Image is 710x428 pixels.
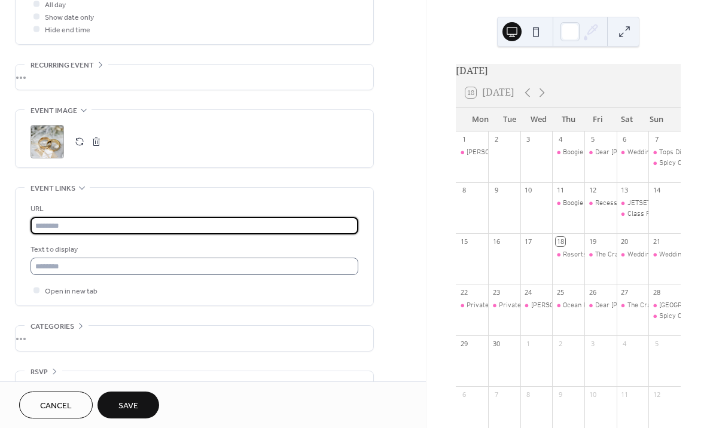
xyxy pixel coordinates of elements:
[524,237,533,246] div: 17
[31,320,74,333] span: Categories
[524,339,533,348] div: 1
[16,326,373,351] div: •••
[617,250,649,260] div: Wedding
[620,288,629,297] div: 27
[456,301,488,311] div: Private Event
[492,390,501,399] div: 7
[620,186,629,195] div: 13
[31,105,77,117] span: Event image
[556,186,565,195] div: 11
[495,108,524,132] div: Tue
[617,209,649,219] div: Class Reunion
[563,148,605,158] div: Boogie Nights
[584,250,617,260] div: The Craftsman
[31,125,64,158] div: ;
[552,250,584,260] div: Resorts World Casino New York City
[627,198,696,209] div: JETSET Grand Opening
[588,135,597,144] div: 5
[652,237,661,246] div: 21
[45,285,97,298] span: Open in new tab
[552,148,584,158] div: Boogie Nights
[595,198,630,209] div: Recess Bar
[627,250,653,260] div: Wedding
[492,288,501,297] div: 23
[659,158,700,169] div: Spicy Cantina
[617,148,649,158] div: Wedding
[659,250,685,260] div: Wedding
[531,301,583,311] div: [PERSON_NAME]
[652,339,661,348] div: 5
[492,237,501,246] div: 16
[556,135,565,144] div: 4
[467,301,508,311] div: Private Event
[648,158,681,169] div: Spicy Cantina
[595,148,663,158] div: Dear [PERSON_NAME]
[588,237,597,246] div: 19
[31,243,356,256] div: Text to display
[556,288,565,297] div: 25
[583,108,613,132] div: Fri
[652,186,661,195] div: 14
[627,209,670,219] div: Class Reunion
[524,186,533,195] div: 10
[648,250,681,260] div: Wedding
[595,250,640,260] div: The Craftsman
[524,390,533,399] div: 8
[627,148,653,158] div: Wedding
[31,182,75,195] span: Event links
[524,108,553,132] div: Wed
[492,135,501,144] div: 2
[659,311,700,322] div: Spicy Cantina
[652,135,661,144] div: 7
[31,203,356,215] div: URL
[16,371,373,396] div: •••
[456,148,488,158] div: Donovan's Reef
[459,237,468,246] div: 15
[524,135,533,144] div: 3
[617,198,649,209] div: JETSET Grand Opening
[584,301,617,311] div: Dear Maud
[588,186,597,195] div: 12
[627,301,672,311] div: The Craftsman
[467,148,534,158] div: [PERSON_NAME] Reef
[588,339,597,348] div: 3
[459,339,468,348] div: 29
[588,390,597,399] div: 10
[492,186,501,195] div: 9
[552,198,584,209] div: Boogie Nights
[520,301,553,311] div: Patio Palooza
[588,288,597,297] div: 26
[556,339,565,348] div: 2
[584,148,617,158] div: Dear Maud
[524,288,533,297] div: 24
[617,301,649,311] div: The Craftsman
[595,301,663,311] div: Dear [PERSON_NAME]
[556,390,565,399] div: 9
[620,135,629,144] div: 6
[648,301,681,311] div: Parkside Tavern
[45,24,90,36] span: Hide end time
[563,301,607,311] div: Ocean Resorts
[648,311,681,322] div: Spicy Cantina
[659,148,691,158] div: Tops Diner
[652,390,661,399] div: 12
[552,301,584,311] div: Ocean Resorts
[19,392,93,418] button: Cancel
[488,301,520,311] div: Private Event
[459,135,468,144] div: 1
[652,288,661,297] div: 28
[563,198,605,209] div: Boogie Nights
[118,400,138,412] span: Save
[620,390,629,399] div: 11
[456,64,681,78] div: [DATE]
[554,108,583,132] div: Thu
[613,108,642,132] div: Sat
[642,108,671,132] div: Sun
[620,339,629,348] div: 4
[499,301,540,311] div: Private Event
[584,198,617,209] div: Recess Bar
[40,400,72,412] span: Cancel
[459,186,468,195] div: 8
[459,390,468,399] div: 6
